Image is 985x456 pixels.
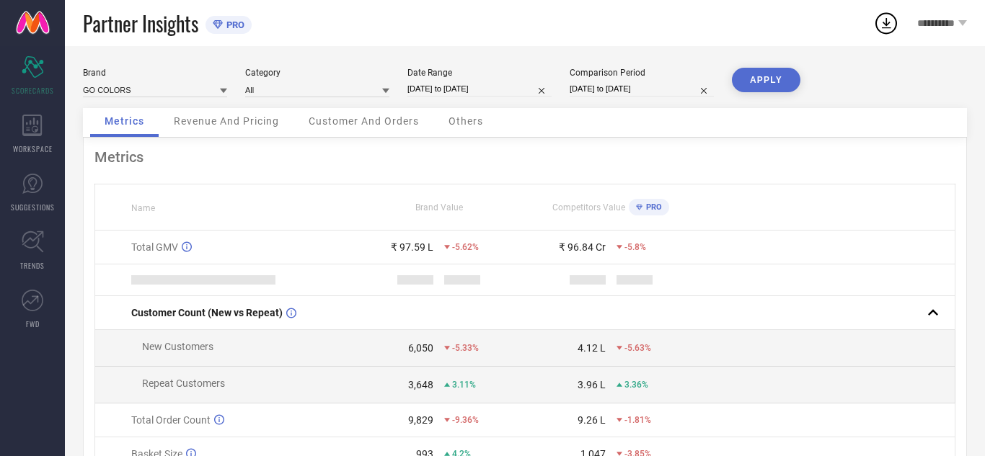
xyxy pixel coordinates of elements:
[223,19,244,30] span: PRO
[131,241,178,253] span: Total GMV
[624,380,648,390] span: 3.36%
[732,68,800,92] button: APPLY
[20,260,45,271] span: TRENDS
[552,202,625,213] span: Competitors Value
[452,380,476,390] span: 3.11%
[11,202,55,213] span: SUGGESTIONS
[408,414,433,426] div: 9,829
[131,307,283,318] span: Customer Count (New vs Repeat)
[642,202,662,212] span: PRO
[624,415,651,425] span: -1.81%
[408,342,433,354] div: 6,050
[624,343,651,353] span: -5.63%
[142,341,213,352] span: New Customers
[570,68,714,78] div: Comparison Period
[407,81,552,97] input: Select date range
[570,81,714,97] input: Select comparison period
[407,68,552,78] div: Date Range
[578,414,606,426] div: 9.26 L
[873,10,899,36] div: Open download list
[449,115,483,127] span: Others
[245,68,389,78] div: Category
[12,85,54,96] span: SCORECARDS
[415,202,463,213] span: Brand Value
[559,241,606,253] div: ₹ 96.84 Cr
[83,68,227,78] div: Brand
[83,9,198,38] span: Partner Insights
[26,318,40,329] span: FWD
[131,203,155,213] span: Name
[142,377,225,389] span: Repeat Customers
[452,415,479,425] span: -9.36%
[452,242,479,252] span: -5.62%
[94,148,955,166] div: Metrics
[624,242,646,252] span: -5.8%
[452,343,479,353] span: -5.33%
[578,379,606,390] div: 3.96 L
[309,115,419,127] span: Customer And Orders
[578,342,606,354] div: 4.12 L
[408,379,433,390] div: 3,648
[391,241,433,253] div: ₹ 97.59 L
[174,115,279,127] span: Revenue And Pricing
[13,143,53,154] span: WORKSPACE
[131,414,211,426] span: Total Order Count
[105,115,144,127] span: Metrics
